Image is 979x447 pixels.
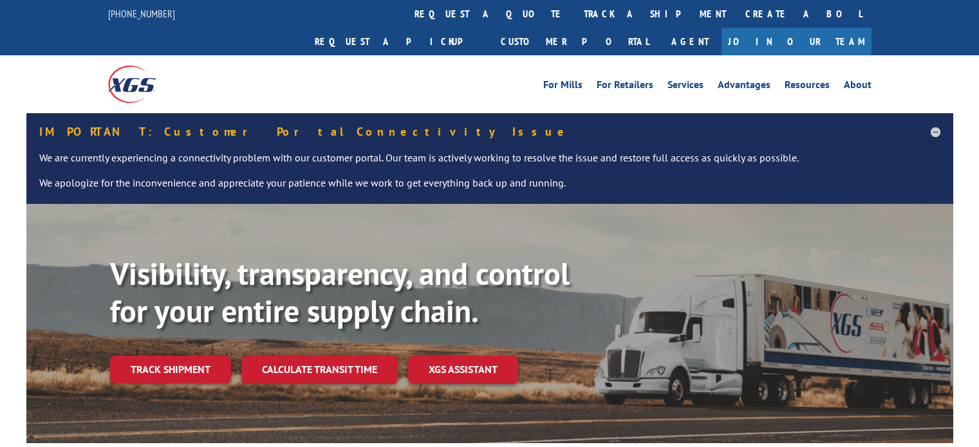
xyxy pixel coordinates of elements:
[667,80,704,94] a: Services
[722,28,872,55] a: Join Our Team
[491,28,658,55] a: Customer Portal
[110,356,231,383] a: Track shipment
[39,176,940,191] p: We apologize for the inconvenience and appreciate your patience while we work to get everything b...
[305,28,491,55] a: Request a pickup
[844,80,872,94] a: About
[108,7,175,20] a: [PHONE_NUMBER]
[241,356,398,383] a: Calculate transit time
[658,28,722,55] a: Agent
[785,80,830,94] a: Resources
[39,151,940,176] p: We are currently experiencing a connectivity problem with our customer portal. Our team is active...
[39,126,940,138] h5: IMPORTANT: Customer Portal Connectivity Issue
[543,80,583,94] a: For Mills
[597,80,653,94] a: For Retailers
[718,80,770,94] a: Advantages
[408,356,518,383] a: XGS ASSISTANT
[110,253,570,331] b: Visibility, transparency, and control for your entire supply chain.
